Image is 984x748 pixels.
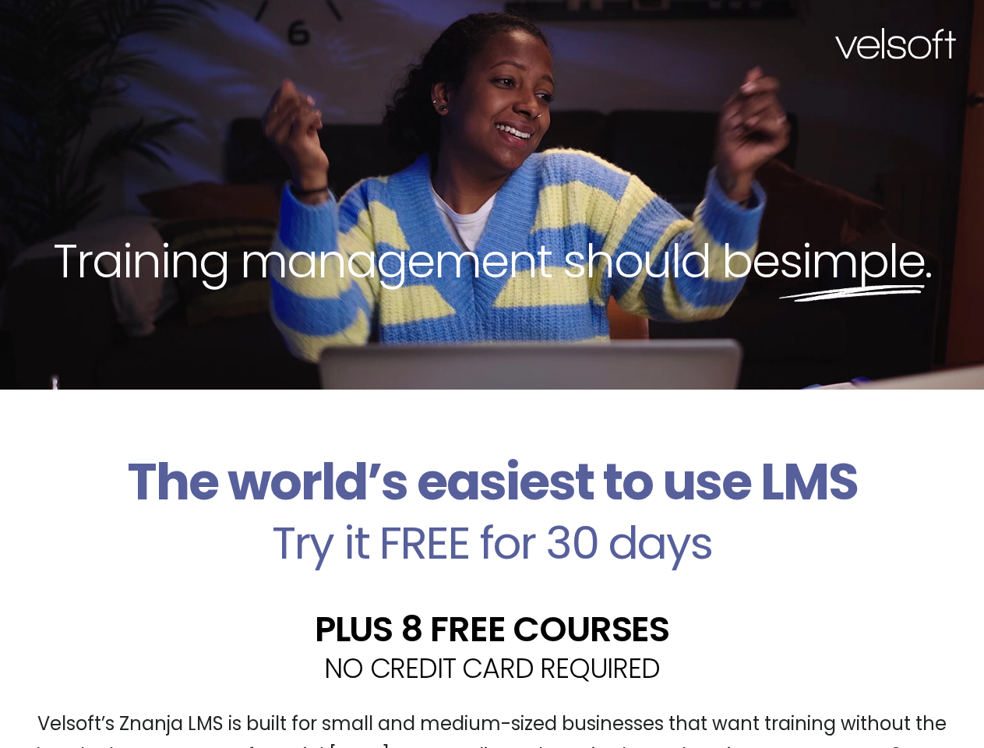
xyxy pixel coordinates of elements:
h2: NO CREDIT CARD REQUIRED [12,654,972,682]
h2: PLUS 8 FREE COURSES [12,612,972,647]
h2: The world’s easiest to use LMS [12,452,972,513]
h2: Training management should be . [28,231,956,291]
span: simple [779,228,925,294]
h2: Try it FREE for 30 days [12,520,972,566]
